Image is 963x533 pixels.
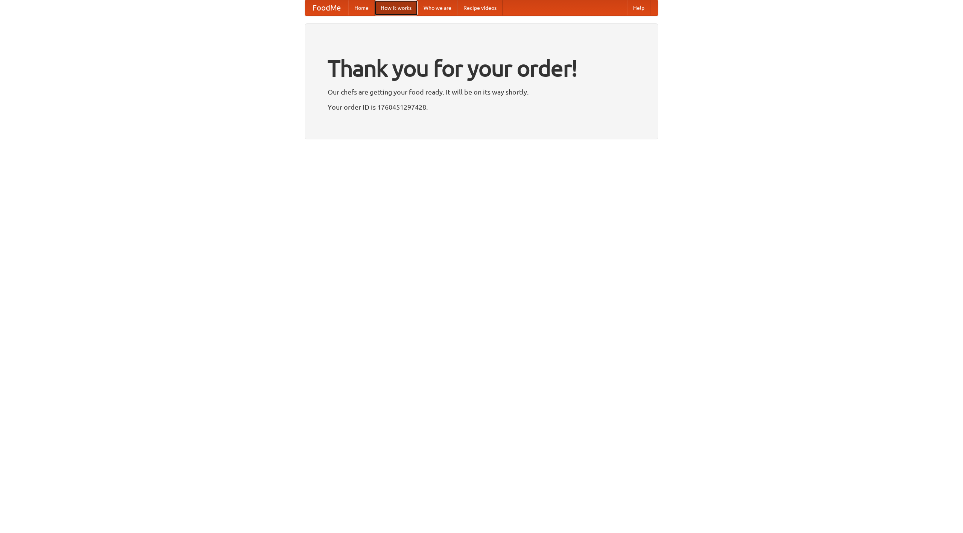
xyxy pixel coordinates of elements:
[328,86,635,98] p: Our chefs are getting your food ready. It will be on its way shortly.
[375,0,418,15] a: How it works
[627,0,650,15] a: Help
[328,101,635,113] p: Your order ID is 1760451297428.
[328,50,635,86] h1: Thank you for your order!
[305,0,348,15] a: FoodMe
[457,0,503,15] a: Recipe videos
[348,0,375,15] a: Home
[418,0,457,15] a: Who we are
